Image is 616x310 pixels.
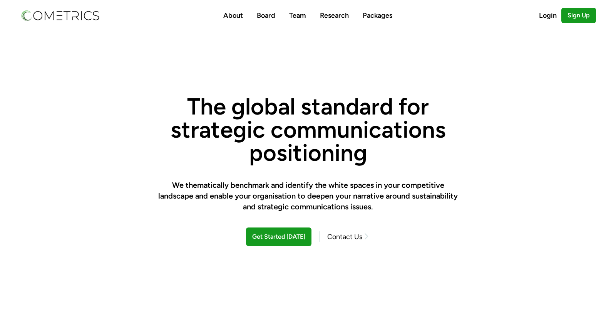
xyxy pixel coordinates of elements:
a: Sign Up [561,8,596,23]
h1: The global standard for strategic communications positioning [154,95,462,164]
a: Research [320,11,349,20]
h2: We thematically benchmark and identify the white spaces in your competitive landscape and enable ... [154,180,462,212]
a: Team [289,11,306,20]
a: Login [539,10,561,21]
a: Board [257,11,275,20]
a: Contact Us [319,231,370,242]
a: Get Started [DATE] [246,227,311,246]
img: Cometrics [20,9,100,22]
a: About [223,11,243,20]
a: Packages [363,11,392,20]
